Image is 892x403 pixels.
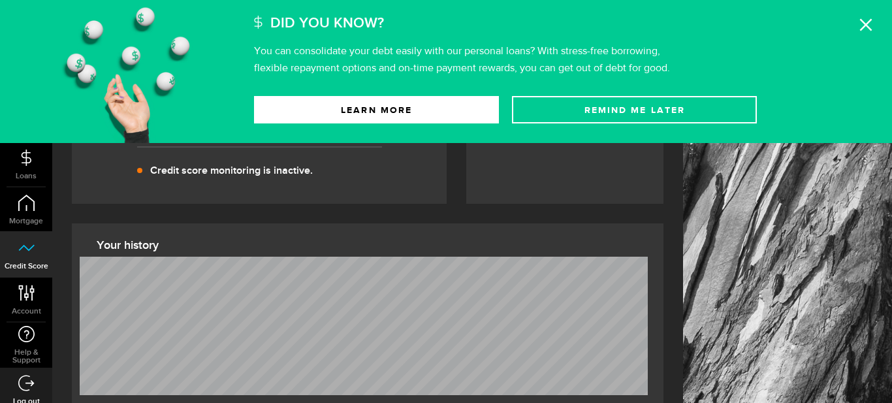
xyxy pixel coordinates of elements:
[270,10,384,37] h2: Did You Know?
[97,235,648,256] h3: Your history
[150,163,313,179] p: Credit score monitoring is inactive.
[254,96,499,123] a: Learn More
[254,46,670,74] p: You can consolidate your debt easily with our personal loans? With stress-free borrowing, flexibl...
[512,96,757,123] button: Remind Me later
[10,5,50,44] button: Open LiveChat chat widget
